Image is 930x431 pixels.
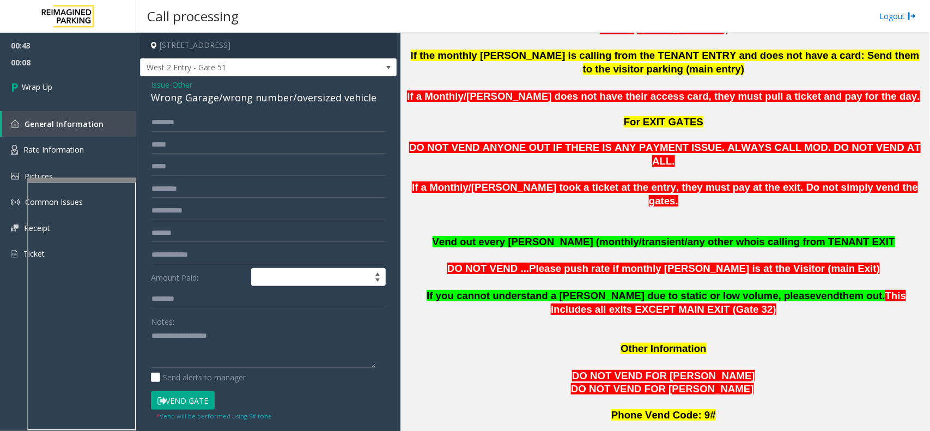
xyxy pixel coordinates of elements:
h4: [STREET_ADDRESS] [140,33,397,58]
span: Vend out every [PERSON_NAME] (monthly/transient/any other who [433,236,757,247]
label: Amount Paid: [148,268,248,287]
span: If a Monthly/[PERSON_NAME] does not have their access card, they must pull a ticket and pay for t... [407,90,920,102]
button: Vend Gate [151,391,215,410]
img: logout [908,10,916,22]
a: Logout [879,10,916,22]
span: them out. [840,290,885,301]
span: Decrease value [370,277,385,286]
span: DO NOT VEND FOR [PERSON_NAME] [572,370,755,381]
span: If a Monthly/[PERSON_NAME] took a ticket at the entry, they must pay at the exit. Do not simply v... [412,181,918,207]
span: DO NOT VEND ANYONE (entry gate) IN THE PARKING AREA (NON-VISITOR) WITHOUT CALLING MOD MATT [PHONE... [418,9,912,34]
span: DO NOT VEND FOR [PERSON_NAME] [571,383,754,394]
span: is calling from TENANT EXIT [757,236,895,247]
label: Notes: [151,312,174,327]
label: Send alerts to manager [151,372,246,383]
img: 'icon' [11,198,20,207]
a: General Information [2,111,136,137]
span: Other [172,79,192,90]
span: Phone Vend Code: 9# [611,409,716,421]
span: Pictures [25,171,53,181]
span: Ticket [23,248,45,259]
span: Wrap Up [22,81,52,93]
img: 'icon' [11,224,19,232]
span: - [169,80,192,90]
img: 'icon' [11,249,18,259]
span: For EXIT GATES [624,116,703,128]
span: vend [816,290,840,301]
span: main Exit) [831,263,880,274]
span: Rate Information [23,144,84,155]
img: 'icon' [11,173,19,180]
span: Issue [151,79,169,90]
span: DO NOT VEND ANYONE OUT IF THERE IS ANY PAYMENT ISSUE. ALWAYS CALL MOD. DO NOT VEND AT ALL. [409,142,921,166]
h3: Call processing [142,3,244,29]
img: 'icon' [11,145,18,155]
span: Increase value [370,269,385,277]
span: DO NOT VEND ...Please push rate if monthly [PERSON_NAME] is at the Visitor ( [447,263,831,274]
span: Receipt [24,223,50,233]
span: Other Information [621,343,707,354]
small: Vend will be performed using 9# tone [156,412,272,420]
span: If you cannot understand a [PERSON_NAME] due to static or low volume, please [427,290,816,301]
span: West 2 Entry - Gate 51 [141,59,345,76]
span: If the monthly [PERSON_NAME] is calling from the TENANT ENTRY and does not have a card: Send them... [411,50,920,75]
img: 'icon' [11,120,19,128]
div: Wrong Garage/wrong number/oversized vehicle [151,90,386,105]
span: Common Issues [25,197,83,207]
span: General Information [25,119,104,129]
span: This includes all exits EXCEPT MAIN EXIT (Gate 32) [551,290,906,315]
